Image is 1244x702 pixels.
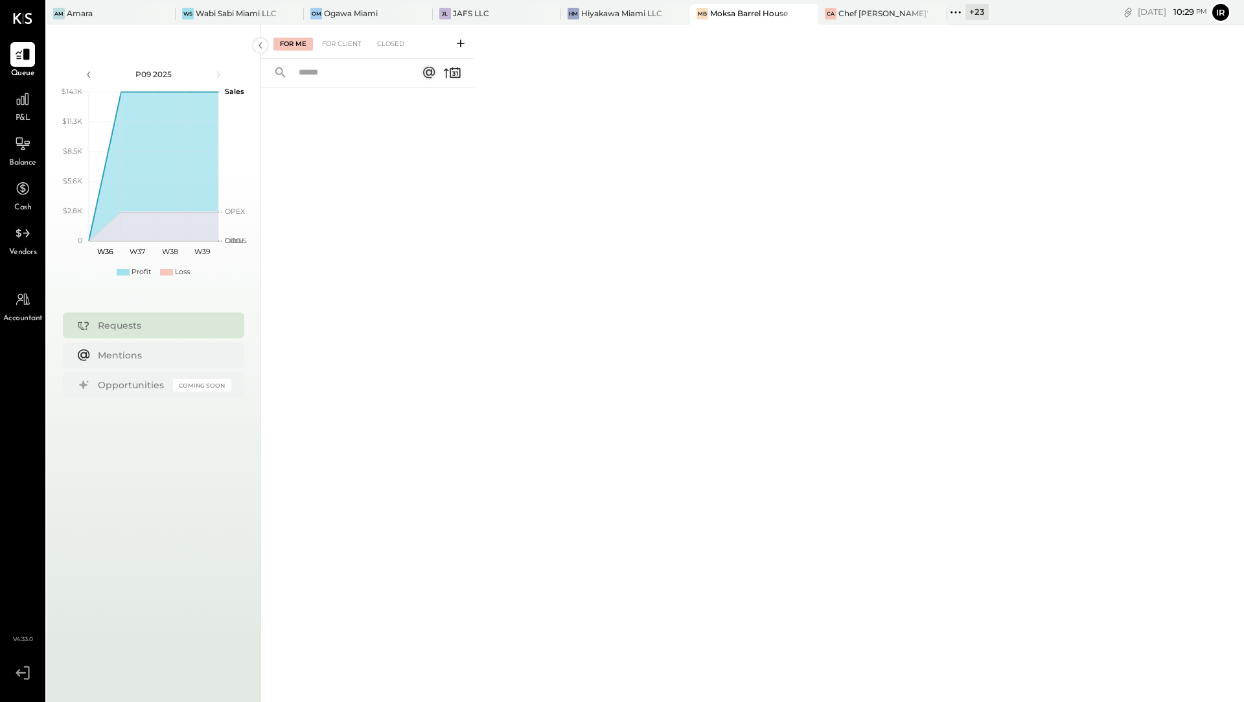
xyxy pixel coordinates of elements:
div: copy link [1122,5,1135,19]
div: Coming Soon [173,379,231,392]
div: P09 2025 [98,69,209,80]
text: Sales [225,87,244,96]
a: P&L [1,87,45,124]
span: Cash [14,202,31,214]
a: Accountant [1,287,45,325]
span: Vendors [9,247,37,259]
div: JL [439,8,451,19]
text: OPEX [225,207,246,216]
div: Amara [67,8,93,19]
span: P&L [16,113,30,124]
div: MB [697,8,708,19]
div: [DATE] [1138,6,1207,18]
text: $11.3K [62,117,82,126]
div: HM [568,8,579,19]
a: Balance [1,132,45,169]
div: Ogawa Miami [324,8,378,19]
div: JAFS LLC [453,8,489,19]
div: Loss [175,267,190,277]
text: 0 [78,236,82,245]
div: + 23 [965,4,989,20]
text: W37 [130,247,145,256]
div: Moksa Barrel House [710,8,788,19]
div: Opportunities [98,379,167,392]
span: Queue [11,68,35,80]
text: $14.1K [62,87,82,96]
div: For Me [273,38,313,51]
div: Mentions [98,349,225,362]
text: $2.8K [63,206,82,215]
a: Queue [1,42,45,80]
text: $5.6K [63,176,82,185]
div: WS [182,8,194,19]
div: Wabi Sabi Miami LLC [196,8,277,19]
text: $8.5K [63,146,82,156]
a: Vendors [1,221,45,259]
div: CA [825,8,836,19]
span: Accountant [3,313,43,325]
div: Chef [PERSON_NAME]'s Vineyard Restaurant [838,8,928,19]
div: OM [310,8,322,19]
text: W36 [97,247,113,256]
div: Closed [371,38,411,51]
div: Requests [98,319,225,332]
text: W39 [194,247,210,256]
div: Hiyakawa Miami LLC [581,8,662,19]
span: Balance [9,158,36,169]
text: W38 [161,247,178,256]
div: Am [53,8,65,19]
a: Cash [1,176,45,214]
button: Ir [1210,2,1231,23]
text: Occu... [225,236,247,245]
div: Profit [132,267,151,277]
div: For Client [316,38,368,51]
